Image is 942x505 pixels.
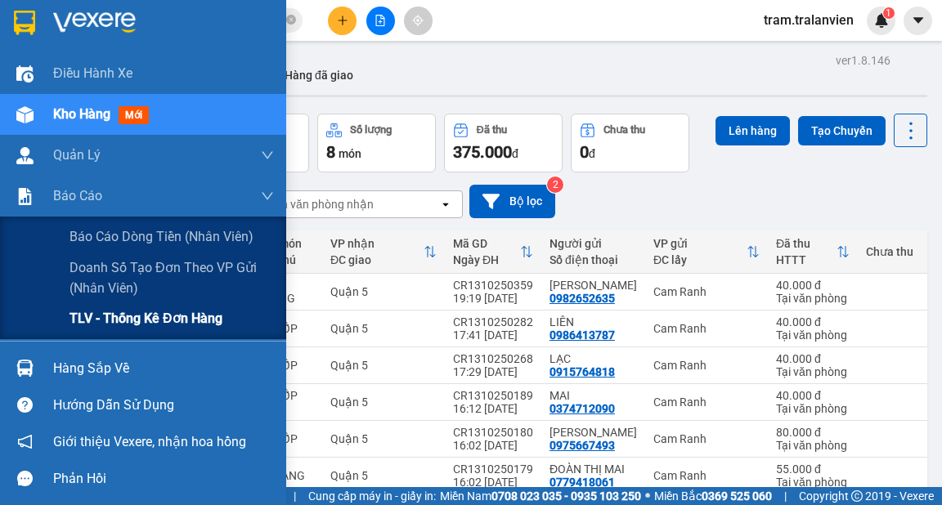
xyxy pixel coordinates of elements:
[603,124,645,136] div: Chưa thu
[453,365,533,378] div: 17:29 [DATE]
[137,62,225,75] b: [DOMAIN_NAME]
[580,142,589,162] span: 0
[589,147,595,160] span: đ
[776,279,850,292] div: 40.000 đ
[330,469,437,482] div: Quận 5
[653,285,760,298] div: Cam Ranh
[412,15,424,26] span: aim
[453,389,533,402] div: CR1310250189
[798,116,886,145] button: Tạo Chuyến
[645,230,768,274] th: Toggle SortBy
[776,352,850,365] div: 40.000 đ
[16,65,34,83] img: warehouse-icon
[53,185,102,206] span: Báo cáo
[453,315,533,328] div: CR1310250282
[53,356,274,381] div: Hàng sắp về
[16,360,34,377] img: warehouse-icon
[286,15,296,25] span: close-circle
[330,432,437,445] div: Quận 5
[453,253,520,266] div: Ngày ĐH
[776,365,850,378] div: Tại văn phòng
[330,285,437,298] div: Quận 5
[453,237,520,250] div: Mã GD
[549,402,615,415] div: 0374712090
[776,439,850,452] div: Tại văn phòng
[261,196,374,212] div: Chọn văn phòng nhận
[326,142,335,162] span: 8
[137,78,225,98] li: (c) 2017
[330,322,437,335] div: Quận 5
[439,198,452,211] svg: open
[445,230,541,274] th: Toggle SortBy
[886,7,891,19] span: 1
[101,24,162,185] b: Trà Lan Viên - Gửi khách hàng
[776,463,850,476] div: 55.000 đ
[702,489,772,503] strong: 0369 525 060
[453,439,533,452] div: 16:02 [DATE]
[549,292,615,305] div: 0982652635
[177,20,217,60] img: logo.jpg
[16,147,34,164] img: warehouse-icon
[53,106,110,122] span: Kho hàng
[547,177,563,193] sup: 2
[453,463,533,476] div: CR1310250179
[261,149,274,162] span: down
[715,116,790,145] button: Lên hàng
[776,476,850,489] div: Tại văn phòng
[261,190,274,203] span: down
[322,230,445,274] th: Toggle SortBy
[653,237,747,250] div: VP gửi
[571,114,689,172] button: Chưa thu0đ
[751,10,867,30] span: tram.tralanvien
[776,426,850,439] div: 80.000 đ
[453,426,533,439] div: CR1310250180
[549,279,637,292] div: HUỲNH THỊ BÍCH HẠNH
[549,463,637,476] div: ĐOÀN THỊ MAI
[453,142,512,162] span: 375.000
[119,106,149,124] span: mới
[330,359,437,372] div: Quận 5
[549,253,637,266] div: Số điện thoại
[70,308,222,328] span: TLV - Thống kê đơn hàng
[653,322,760,335] div: Cam Ranh
[366,7,395,35] button: file-add
[874,13,889,28] img: icon-new-feature
[294,487,296,505] span: |
[330,237,424,250] div: VP nhận
[375,15,386,26] span: file-add
[17,434,33,449] span: notification
[512,147,518,160] span: đ
[776,328,850,342] div: Tại văn phòng
[776,315,850,328] div: 40.000 đ
[549,426,637,439] div: VÕ THU NGỌC
[645,493,650,499] span: ⚪️
[784,487,787,505] span: |
[469,185,555,218] button: Bộ lọc
[53,431,246,452] span: Giới thiệu Vexere, nhận hoa hồng
[883,7,895,19] sup: 1
[16,188,34,205] img: solution-icon
[653,432,760,445] div: Cam Ranh
[330,253,424,266] div: ĐC giao
[350,124,392,136] div: Số lượng
[453,352,533,365] div: CR1310250268
[339,147,361,160] span: món
[317,114,436,172] button: Số lượng8món
[911,13,926,28] span: caret-down
[549,237,637,250] div: Người gửi
[768,230,858,274] th: Toggle SortBy
[549,365,615,378] div: 0915764818
[53,145,101,165] span: Quản Lý
[549,389,637,402] div: MAI
[776,402,850,415] div: Tại văn phòng
[904,7,932,35] button: caret-down
[776,237,837,250] div: Đã thu
[444,114,563,172] button: Đã thu375.000đ
[654,487,772,505] span: Miền Bắc
[286,13,296,29] span: close-circle
[404,7,433,35] button: aim
[851,490,863,502] span: copyright
[549,476,615,489] div: 0779418061
[836,51,890,69] div: ver 1.8.146
[70,226,253,247] span: Báo cáo dòng tiền (nhân viên)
